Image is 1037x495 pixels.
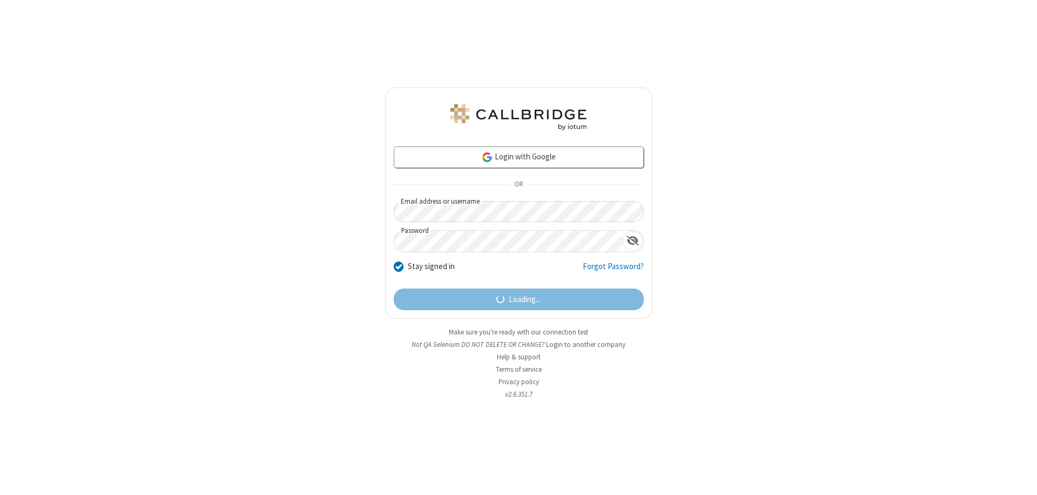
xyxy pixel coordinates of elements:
img: QA Selenium DO NOT DELETE OR CHANGE [448,104,589,130]
input: Password [394,231,622,252]
li: Not QA Selenium DO NOT DELETE OR CHANGE? [385,339,652,350]
a: Make sure you're ready with our connection test [449,327,588,337]
label: Stay signed in [408,260,455,273]
button: Loading... [394,289,644,310]
input: Email address or username [394,201,644,222]
li: v2.6.351.7 [385,389,652,399]
span: OR [510,177,527,192]
button: Login to another company [546,339,625,350]
a: Forgot Password? [583,260,644,281]
span: Loading... [509,293,541,306]
a: Privacy policy [499,377,539,386]
a: Help & support [497,352,541,362]
a: Login with Google [394,146,644,168]
iframe: Chat [1010,467,1029,487]
img: google-icon.png [481,151,493,163]
div: Show password [622,231,643,251]
a: Terms of service [496,365,542,374]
